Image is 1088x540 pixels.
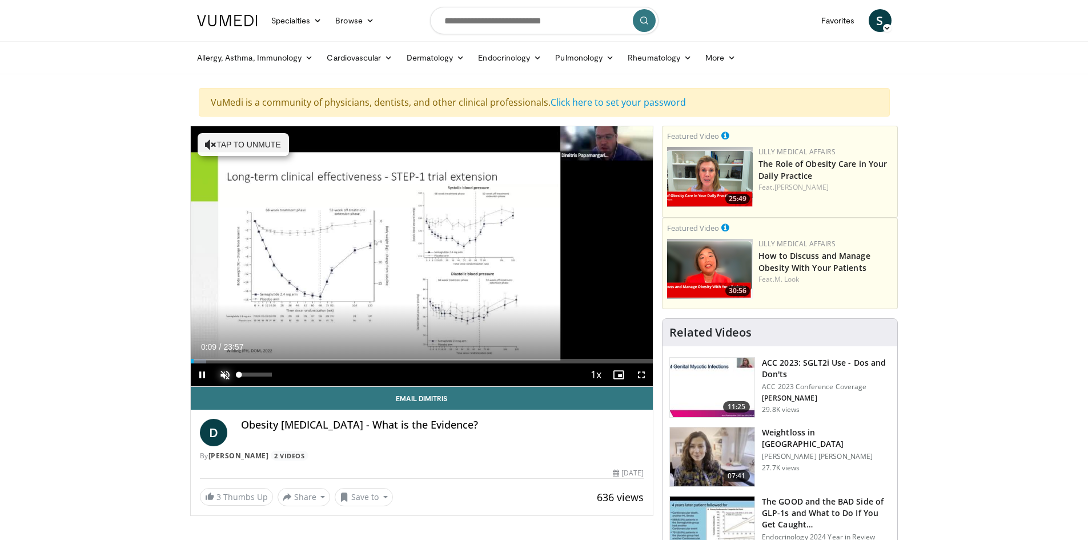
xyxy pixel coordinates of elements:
span: / [219,342,222,351]
a: Lilly Medical Affairs [758,147,836,157]
button: Playback Rate [584,363,607,386]
div: By [200,451,644,461]
small: Featured Video [667,131,719,141]
button: Save to [335,488,393,506]
span: 11:25 [723,401,750,413]
img: VuMedi Logo [197,15,258,26]
div: Feat. [758,182,893,193]
button: Share [278,488,331,506]
a: [PERSON_NAME] [774,182,829,192]
a: 30:56 [667,239,753,299]
span: 07:41 [723,470,750,482]
input: Search topics, interventions [430,7,659,34]
div: [DATE] [613,468,644,478]
span: 23:57 [223,342,243,351]
a: More [698,46,742,69]
span: 0:09 [201,342,216,351]
a: Cardiovascular [320,46,399,69]
a: Endocrinology [471,46,548,69]
img: 9983fed1-7565-45be-8934-aef1103ce6e2.150x105_q85_crop-smart_upscale.jpg [670,427,754,487]
button: Pause [191,363,214,386]
a: S [869,9,892,32]
video-js: Video Player [191,126,653,387]
a: Pulmonology [548,46,621,69]
a: Allergy, Asthma, Immunology [190,46,320,69]
span: 3 [216,491,221,502]
p: 29.8K views [762,405,800,414]
button: Tap to unmute [198,133,289,156]
h3: Weightloss in [GEOGRAPHIC_DATA] [762,427,890,450]
p: ACC 2023 Conference Coverage [762,382,890,391]
div: VuMedi is a community of physicians, dentists, and other clinical professionals. [199,88,890,117]
p: 27.7K views [762,463,800,473]
h4: Related Videos [669,326,752,339]
a: 11:25 ACC 2023: SGLT2i Use - Dos and Don'ts ACC 2023 Conference Coverage [PERSON_NAME] 29.8K views [669,357,890,418]
p: [PERSON_NAME] [762,394,890,403]
div: Progress Bar [191,359,653,363]
a: 3 Thumbs Up [200,488,273,506]
a: 07:41 Weightloss in [GEOGRAPHIC_DATA] [PERSON_NAME] [PERSON_NAME] 27.7K views [669,427,890,487]
a: 25:49 [667,147,753,207]
h3: The GOOD and the BAD Side of GLP-1s and What to Do If You Get Caught… [762,496,890,530]
small: Featured Video [667,223,719,233]
button: Fullscreen [630,363,653,386]
div: Volume Level [239,373,272,377]
p: [PERSON_NAME] [PERSON_NAME] [762,452,890,461]
a: Dermatology [400,46,472,69]
a: Specialties [264,9,329,32]
a: Browse [328,9,381,32]
span: 25:49 [725,194,750,204]
button: Unmute [214,363,236,386]
a: The Role of Obesity Care in Your Daily Practice [758,158,887,181]
a: How to Discuss and Manage Obesity With Your Patients [758,250,870,273]
img: 9258cdf1-0fbf-450b-845f-99397d12d24a.150x105_q85_crop-smart_upscale.jpg [670,358,754,417]
a: Favorites [814,9,862,32]
img: c98a6a29-1ea0-4bd5-8cf5-4d1e188984a7.png.150x105_q85_crop-smart_upscale.png [667,239,753,299]
div: Feat. [758,274,893,285]
a: Rheumatology [621,46,698,69]
a: Email Dimitris [191,387,653,410]
a: Click here to set your password [551,96,686,109]
a: Lilly Medical Affairs [758,239,836,249]
h4: Obesity [MEDICAL_DATA] - What is the Evidence? [241,419,644,431]
span: 30:56 [725,286,750,296]
a: M. Look [774,274,800,284]
button: Enable picture-in-picture mode [607,363,630,386]
img: e1208b6b-349f-4914-9dd7-f97803bdbf1d.png.150x105_q85_crop-smart_upscale.png [667,147,753,207]
h3: ACC 2023: SGLT2i Use - Dos and Don'ts [762,357,890,380]
a: 2 Videos [271,451,308,461]
a: [PERSON_NAME] [208,451,269,461]
a: D [200,419,227,446]
span: 636 views [597,490,644,504]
